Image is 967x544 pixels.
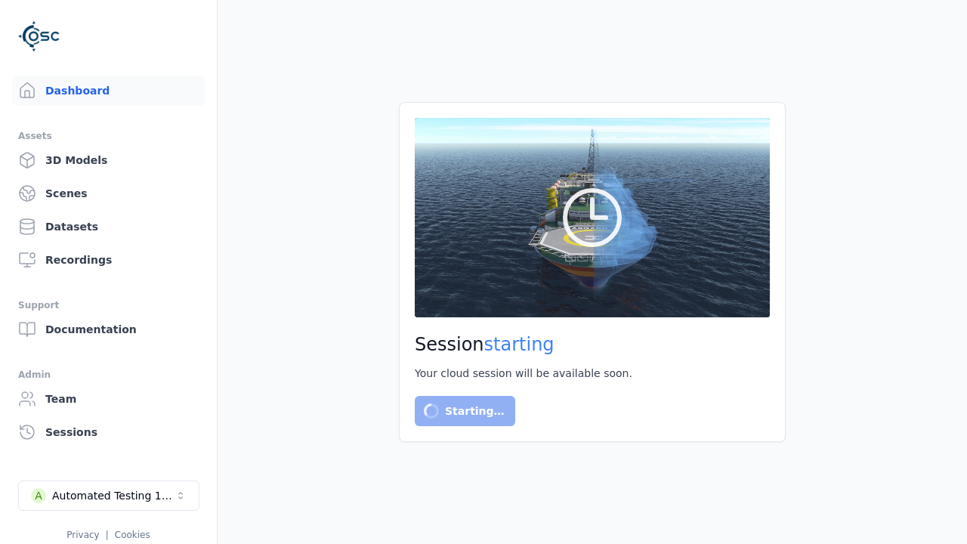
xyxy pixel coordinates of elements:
[12,145,205,175] a: 3D Models
[18,15,60,57] img: Logo
[12,76,205,106] a: Dashboard
[18,127,199,145] div: Assets
[18,296,199,314] div: Support
[66,530,99,540] a: Privacy
[12,212,205,242] a: Datasets
[52,488,175,503] div: Automated Testing 1 - Playwright
[415,366,770,381] div: Your cloud session will be available soon.
[415,332,770,357] h2: Session
[12,245,205,275] a: Recordings
[18,481,199,511] button: Select a workspace
[115,530,150,540] a: Cookies
[31,488,46,503] div: A
[12,314,205,345] a: Documentation
[12,384,205,414] a: Team
[415,396,515,426] button: Starting…
[106,530,109,540] span: |
[18,366,199,384] div: Admin
[12,178,205,209] a: Scenes
[484,334,555,355] span: starting
[12,417,205,447] a: Sessions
